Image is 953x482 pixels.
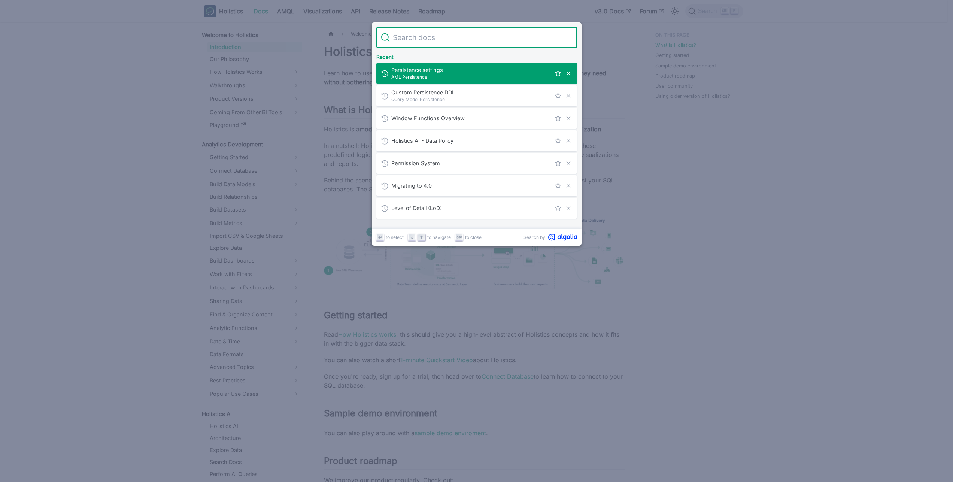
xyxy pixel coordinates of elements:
[564,182,573,190] button: Remove this search from history
[564,69,573,78] button: Remove this search from history
[391,204,551,212] span: Level of Detail (LoD)
[391,182,551,189] span: Migrating to 4.0
[554,92,562,100] button: Save this search
[391,66,551,73] span: Persistence settings​
[377,234,383,240] svg: Enter key
[386,234,404,241] span: to select
[390,27,573,48] input: Search docs
[523,234,577,241] a: Search byAlgolia
[376,175,577,196] a: Migrating to 4.0
[391,160,551,167] span: Permission System
[376,85,577,106] a: Custom Persistence DDL​Query Model Persistence
[554,137,562,145] button: Save this search
[548,234,577,241] svg: Algolia
[523,234,545,241] span: Search by
[564,204,573,212] button: Remove this search from history
[554,114,562,122] button: Save this search
[376,108,577,129] a: Window Functions Overview
[391,137,551,144] span: Holistics AI - Data Policy
[564,114,573,122] button: Remove this search from history
[391,73,551,81] span: AML Persistence
[375,48,579,63] div: Recent
[564,159,573,167] button: Remove this search from history
[554,69,562,78] button: Save this search
[456,234,462,240] svg: Escape key
[409,234,415,240] svg: Arrow down
[376,130,577,151] a: Holistics AI - Data Policy
[376,63,577,84] a: Persistence settings​AML Persistence
[427,234,451,241] span: to navigate
[391,96,551,103] span: Query Model Persistence
[564,92,573,100] button: Remove this search from history
[554,204,562,212] button: Save this search
[465,234,482,241] span: to close
[419,234,424,240] svg: Arrow up
[391,115,551,122] span: Window Functions Overview
[376,153,577,174] a: Permission System
[554,182,562,190] button: Save this search
[376,198,577,219] a: Level of Detail (LoD)
[564,137,573,145] button: Remove this search from history
[391,89,551,96] span: Custom Persistence DDL​
[554,159,562,167] button: Save this search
